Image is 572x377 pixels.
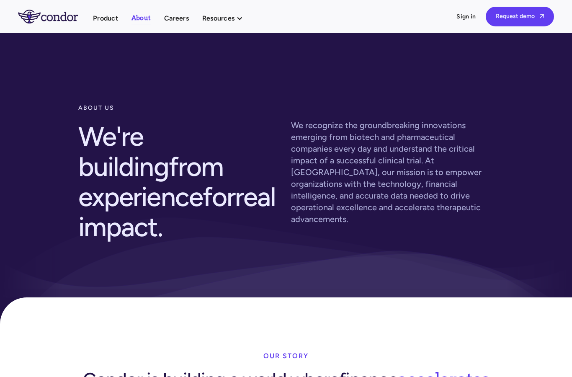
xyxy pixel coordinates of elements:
h2: We're building for [78,116,281,247]
a: Sign in [456,13,476,21]
div: our story [263,348,309,364]
div: about us [78,100,281,116]
span: from experience [78,150,223,213]
a: About [131,13,151,24]
div: Resources [202,13,251,24]
span: real impact. [78,181,276,243]
div: Resources [202,13,234,24]
a: Careers [164,13,189,24]
a: Request demo [486,7,554,26]
a: home [18,10,93,23]
span:  [540,13,544,19]
a: Product [93,13,118,24]
p: We recognize the groundbreaking innovations emerging from biotech and pharmaceutical companies ev... [291,119,494,225]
